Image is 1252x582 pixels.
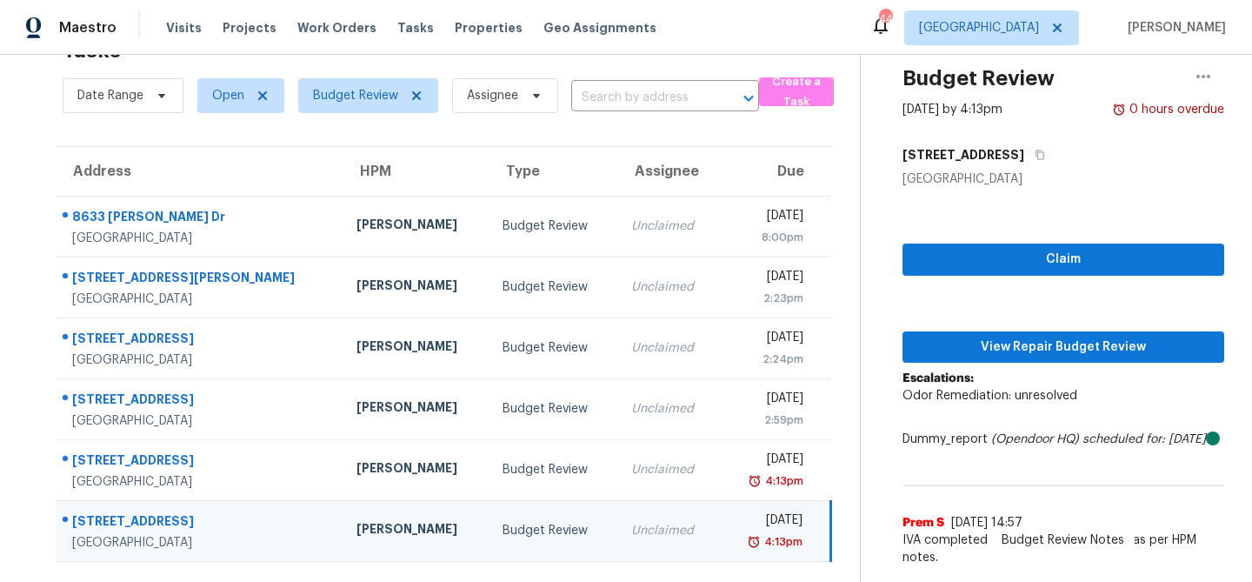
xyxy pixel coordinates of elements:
[902,70,1055,87] h2: Budget Review
[617,147,720,196] th: Assignee
[571,84,710,111] input: Search by address
[503,217,603,235] div: Budget Review
[991,433,1079,445] i: (Opendoor HQ)
[916,337,1210,358] span: View Repair Budget Review
[631,339,706,357] div: Unclaimed
[223,19,276,37] span: Projects
[1121,19,1226,37] span: [PERSON_NAME]
[761,533,802,551] div: 4:13pm
[902,101,1002,118] div: [DATE] by 4:13pm
[902,532,1224,566] span: IVA completed scopes has been added as per HPM notes.
[72,452,329,473] div: [STREET_ADDRESS]
[343,147,489,196] th: HPM
[919,19,1039,37] span: [GEOGRAPHIC_DATA]
[72,391,329,412] div: [STREET_ADDRESS]
[212,87,244,104] span: Open
[734,290,804,307] div: 2:23pm
[631,461,706,478] div: Unclaimed
[72,412,329,430] div: [GEOGRAPHIC_DATA]
[631,217,706,235] div: Unclaimed
[631,278,706,296] div: Unclaimed
[503,278,603,296] div: Budget Review
[951,517,1022,529] span: [DATE] 14:57
[902,146,1024,164] h5: [STREET_ADDRESS]
[56,147,343,196] th: Address
[543,19,656,37] span: Geo Assignments
[747,533,761,551] img: Overdue Alarm Icon
[734,451,804,472] div: [DATE]
[63,42,121,59] h2: Tasks
[356,277,475,298] div: [PERSON_NAME]
[902,244,1224,276] button: Claim
[734,329,804,351] div: [DATE]
[503,400,603,418] div: Budget Review
[72,473,329,491] div: [GEOGRAPHIC_DATA]
[356,520,475,542] div: [PERSON_NAME]
[356,398,475,420] div: [PERSON_NAME]
[902,514,944,532] span: Prem S
[72,351,329,369] div: [GEOGRAPHIC_DATA]
[902,431,1224,448] div: Dummy_report
[1126,101,1224,118] div: 0 hours overdue
[72,512,329,534] div: [STREET_ADDRESS]
[1112,101,1126,118] img: Overdue Alarm Icon
[72,291,329,308] div: [GEOGRAPHIC_DATA]
[879,10,891,28] div: 44
[736,86,761,110] button: Open
[631,522,706,539] div: Unclaimed
[72,330,329,351] div: [STREET_ADDRESS]
[72,230,329,247] div: [GEOGRAPHIC_DATA]
[734,390,804,411] div: [DATE]
[762,472,803,490] div: 4:13pm
[397,22,434,34] span: Tasks
[720,147,831,196] th: Due
[166,19,202,37] span: Visits
[1024,139,1048,171] button: Copy Address
[503,522,603,539] div: Budget Review
[59,19,117,37] span: Maestro
[902,390,1077,402] span: Odor Remediation: unresolved
[631,400,706,418] div: Unclaimed
[759,77,834,106] button: Create a Task
[902,171,1224,188] div: [GEOGRAPHIC_DATA]
[1082,433,1206,445] i: scheduled for: [DATE]
[455,19,523,37] span: Properties
[734,207,804,229] div: [DATE]
[916,249,1210,271] span: Claim
[734,512,802,533] div: [DATE]
[991,532,1135,549] span: Budget Review Notes
[313,87,398,104] span: Budget Review
[297,19,376,37] span: Work Orders
[356,459,475,481] div: [PERSON_NAME]
[503,339,603,357] div: Budget Review
[503,461,603,478] div: Budget Review
[356,338,475,359] div: [PERSON_NAME]
[72,269,329,291] div: [STREET_ADDRESS][PERSON_NAME]
[734,411,804,429] div: 2:59pm
[768,72,825,112] span: Create a Task
[72,534,329,552] div: [GEOGRAPHIC_DATA]
[77,87,143,104] span: Date Range
[748,472,762,490] img: Overdue Alarm Icon
[902,331,1224,364] button: View Repair Budget Review
[489,147,617,196] th: Type
[356,216,475,237] div: [PERSON_NAME]
[72,208,329,230] div: 8633 [PERSON_NAME] Dr
[734,268,804,290] div: [DATE]
[734,229,804,246] div: 8:00pm
[467,87,518,104] span: Assignee
[734,351,804,368] div: 2:24pm
[902,372,974,385] b: Escalations:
